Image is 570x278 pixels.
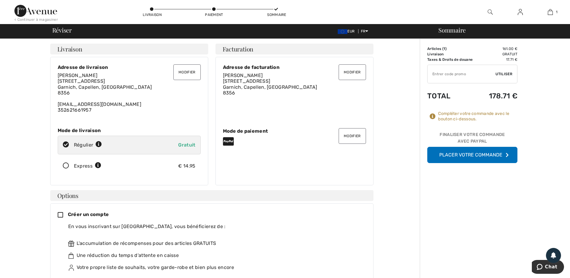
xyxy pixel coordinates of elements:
[488,8,493,16] img: recherche
[361,29,368,33] span: FR
[205,12,223,17] div: Paiement
[58,78,152,95] span: [STREET_ADDRESS] Garnich, Capellen, [GEOGRAPHIC_DATA] 8356
[173,64,200,80] button: Modifier
[518,8,523,16] img: Mes infos
[223,64,366,70] div: Adresse de facturation
[427,131,517,147] div: Finaliser votre commande avec PayPal
[427,46,483,51] td: Articles ( )
[58,128,201,133] div: Mode de livraison
[428,65,495,83] input: Code promo
[223,46,254,52] span: Facturation
[338,29,347,34] img: Euro
[532,260,564,275] iframe: Ouvre un widget dans lequel vous pouvez chatter avec l’un de nos agents
[74,141,102,149] div: Régulier
[556,9,557,15] span: 1
[223,78,317,95] span: [STREET_ADDRESS] Garnich, Capellen, [GEOGRAPHIC_DATA] 8356
[338,29,357,33] span: EUR
[178,142,195,148] span: Gratuit
[68,223,361,230] div: En vous inscrivant sur [GEOGRAPHIC_DATA], vous bénéficierez de :
[178,162,195,170] div: € 14.95
[68,264,361,271] div: Votre propre liste de souhaits, votre garde-robe et bien plus encore
[483,46,517,51] td: 161.00 €
[513,8,528,16] a: Se connecter
[68,241,74,247] img: rewards.svg
[58,73,98,78] span: [PERSON_NAME]
[50,190,373,201] h4: Options
[74,162,101,170] div: Express
[548,8,553,16] img: Mon panier
[339,128,366,144] button: Modifier
[427,147,517,163] button: Placer votre commande
[223,73,263,78] span: [PERSON_NAME]
[438,111,517,122] div: Compléter votre commande avec le bouton ci-dessous.
[483,86,517,106] td: 178.71 €
[444,47,445,51] span: 1
[68,212,109,217] span: Créer un compte
[267,12,285,17] div: Sommaire
[143,12,161,17] div: Livraison
[68,253,74,259] img: faster.svg
[483,51,517,57] td: Gratuit
[14,17,58,22] div: < Continuer à magasiner
[427,86,483,106] td: Total
[68,240,361,247] div: L'accumulation de récompenses pour des articles GRATUITS
[57,46,82,52] span: Livraison
[68,265,74,271] img: ownWishlist.svg
[68,252,361,259] div: Une réduction du temps d'attente en caisse
[495,71,512,77] span: Utiliser
[14,5,57,17] img: 1ère Avenue
[339,64,366,80] button: Modifier
[431,27,566,33] div: Sommaire
[223,128,366,134] div: Mode de paiement
[535,8,565,16] a: 1
[483,57,517,62] td: 17.71 €
[58,64,201,70] div: Adresse de livraison
[58,73,201,113] div: [EMAIL_ADDRESS][DOMAIN_NAME] 352621661957
[52,27,72,33] span: Réviser
[427,57,483,62] td: Taxes & Droits de douane
[427,51,483,57] td: Livraison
